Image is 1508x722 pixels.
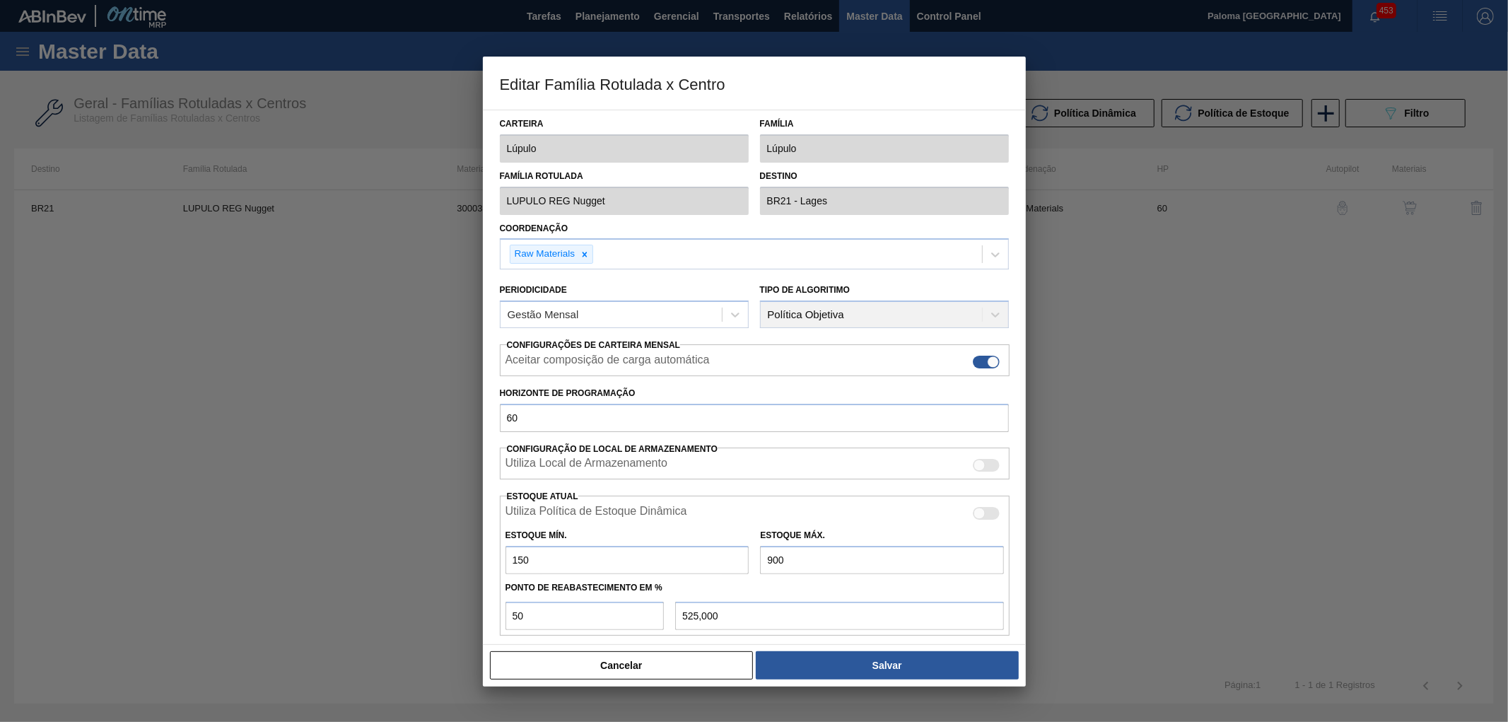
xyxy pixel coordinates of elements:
[508,309,579,321] div: Gestão Mensal
[500,285,567,295] label: Periodicidade
[505,354,710,371] label: Aceitar composição de carga automática
[505,530,567,540] label: Estoque Mín.
[507,340,681,350] span: Configurações de Carteira Mensal
[505,583,662,593] label: Ponto de Reabastecimento em %
[760,114,1009,134] label: Família
[483,57,1026,110] h3: Editar Família Rotulada x Centro
[756,651,1018,680] button: Salvar
[510,245,578,263] div: Raw Materials
[490,651,754,680] button: Cancelar
[507,491,578,501] label: Estoque Atual
[500,383,1009,404] label: Horizonte de Programação
[500,166,749,187] label: Família Rotulada
[500,223,568,233] label: Coordenação
[760,166,1009,187] label: Destino
[505,505,687,522] label: Quando ativada, o sistema irá usar os estoques usando a Política de Estoque Dinâmica.
[507,444,718,454] span: Configuração de Local de Armazenamento
[760,285,851,295] label: Tipo de Algoritimo
[500,114,749,134] label: Carteira
[760,530,825,540] label: Estoque Máx.
[505,457,667,474] label: Quando ativada, o sistema irá exibir os estoques de diferentes locais de armazenamento.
